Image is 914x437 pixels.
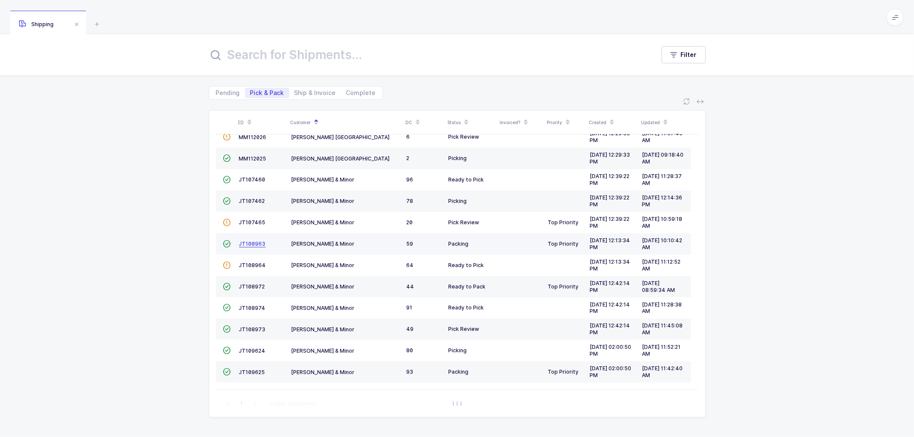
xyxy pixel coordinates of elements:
[590,237,630,250] span: [DATE] 12:13:34 PM
[407,219,413,226] span: 20
[407,304,413,311] span: 91
[590,152,630,165] span: [DATE] 12:29:33 PM
[449,304,484,311] span: Ready to Pick
[590,344,632,357] span: [DATE] 02:00:50 PM
[223,369,231,375] span: 
[407,326,414,332] span: 49
[291,115,401,130] div: Customer
[681,51,697,59] span: Filter
[239,155,267,162] span: MM112025
[590,130,630,143] span: [DATE] 12:29:33 PM
[406,115,443,130] div: DC
[590,194,630,208] span: [DATE] 12:39:22 PM
[291,326,355,333] span: [PERSON_NAME] & Minor
[239,305,266,311] span: JT108974
[642,344,681,357] span: [DATE] 11:52:21 AM
[291,241,355,247] span: [PERSON_NAME] & Minor
[449,176,484,183] span: Ready to Pick
[500,115,542,130] div: Invoiced?
[291,262,355,268] span: [PERSON_NAME] & Minor
[407,369,414,375] span: 93
[223,304,231,311] span: 
[223,219,231,226] span: 
[209,45,644,65] input: Search for Shipments...
[223,283,231,290] span: 
[642,365,683,378] span: [DATE] 11:42:40 AM
[19,21,54,27] span: Shipping
[239,348,266,354] span: JT109624
[590,365,632,378] span: [DATE] 02:00:50 PM
[291,176,355,183] span: [PERSON_NAME] & Minor
[291,283,355,290] span: [PERSON_NAME] & Minor
[407,176,414,183] span: 96
[238,115,285,130] div: ID
[642,322,683,336] span: [DATE] 11:45:08 AM
[449,134,479,140] span: Pick Review
[407,134,410,140] span: 6
[642,237,683,250] span: [DATE] 10:10:42 AM
[662,46,706,63] button: Filter
[641,115,689,130] div: Updated
[590,173,630,186] span: [DATE] 12:39:22 PM
[590,259,630,272] span: [DATE] 12:13:34 PM
[449,198,467,204] span: Picking
[291,305,355,311] span: [PERSON_NAME] & Minor
[407,347,414,354] span: 80
[291,219,355,226] span: [PERSON_NAME] & Minor
[223,155,231,161] span: 
[449,326,479,332] span: Pick Review
[294,90,336,96] span: Ship & Invoice
[239,134,267,140] span: MM112026
[239,262,266,268] span: JT108964
[590,280,630,293] span: [DATE] 12:42:14 PM
[548,219,579,226] span: Top Priority
[590,216,630,229] span: [DATE] 12:39:22 PM
[407,262,414,268] span: 64
[547,115,584,130] div: Priority
[239,176,266,183] span: JT107460
[346,90,376,96] span: Complete
[223,198,231,204] span: 
[642,194,683,208] span: [DATE] 12:14:36 PM
[642,216,683,229] span: [DATE] 10:59:18 AM
[291,198,355,204] span: [PERSON_NAME] & Minor
[239,219,266,226] span: JT107465
[223,262,231,268] span: 
[642,280,675,293] span: [DATE] 08:59:34 AM
[291,369,355,375] span: [PERSON_NAME] & Minor
[407,155,410,161] span: 2
[223,241,231,247] span: 
[407,283,414,290] span: 44
[449,262,484,268] span: Ready to Pick
[449,155,467,161] span: Picking
[291,155,390,162] span: [PERSON_NAME] [GEOGRAPHIC_DATA]
[548,241,579,247] span: Top Priority
[216,90,240,96] span: Pending
[449,241,469,247] span: Packing
[642,130,683,143] span: [DATE] 11:57:45 AM
[590,322,630,336] span: [DATE] 12:42:14 PM
[449,369,469,375] span: Packing
[548,369,579,375] span: Top Priority
[642,152,684,165] span: [DATE] 09:18:40 AM
[407,241,414,247] span: 59
[449,347,467,354] span: Picking
[291,134,390,140] span: [PERSON_NAME] [GEOGRAPHIC_DATA]
[250,90,284,96] span: Pick & Pack
[223,134,231,140] span: 
[642,301,682,315] span: [DATE] 11:28:38 AM
[223,347,231,354] span: 
[449,219,479,226] span: Pick Review
[239,198,265,204] span: JT107462
[239,283,265,290] span: JT108972
[548,283,579,290] span: Top Priority
[291,348,355,354] span: [PERSON_NAME] & Minor
[239,326,266,333] span: JT108973
[407,198,414,204] span: 78
[239,241,266,247] span: JT108963
[449,283,486,290] span: Ready to Pack
[223,176,231,183] span: 
[223,326,231,332] span: 
[642,173,682,186] span: [DATE] 11:28:37 AM
[448,115,495,130] div: Status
